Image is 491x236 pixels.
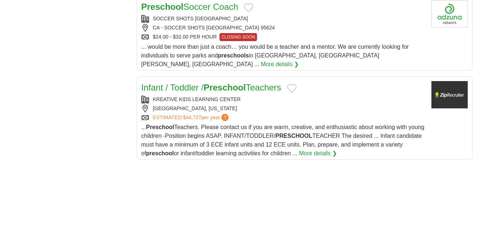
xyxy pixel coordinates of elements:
strong: preschools [218,52,249,59]
div: $24.00 - $32.00 PER HOUR [141,33,426,41]
span: ... Teachers. Please contact us if you are warm, creative, and enthusiastic about working with yo... [141,124,424,156]
a: ESTIMATED:$44,727per year? [153,114,230,121]
a: PreschoolSoccer Coach [141,2,238,12]
a: More details ❯ [261,60,299,69]
strong: Preschool [141,2,184,12]
strong: preschool [146,150,174,156]
strong: Preschool [204,83,246,92]
span: ? [221,114,229,121]
span: $44,727 [183,115,201,120]
strong: Preschool [146,124,174,130]
button: Add to favorite jobs [244,3,253,12]
span: CLOSING SOON [220,33,257,41]
div: CA - SOCCER SHOTS [GEOGRAPHIC_DATA] 95624 [141,24,426,32]
div: [GEOGRAPHIC_DATA], [US_STATE] [141,105,426,112]
strong: PRESCHOOL [275,133,312,139]
span: ... would be more than just a coach… you would be a teacher and a mentor. We are currently lookin... [141,44,409,67]
img: Company logo [431,81,468,108]
a: More details ❯ [299,149,337,158]
a: Infant / Toddler /PreschoolTeachers [141,83,281,92]
button: Add to favorite jobs [287,84,297,93]
div: SOCCER SHOTS [GEOGRAPHIC_DATA] [141,15,426,23]
div: KREATIVE KIDS LEARNING CENTER [141,96,426,103]
img: Company logo [431,0,468,28]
